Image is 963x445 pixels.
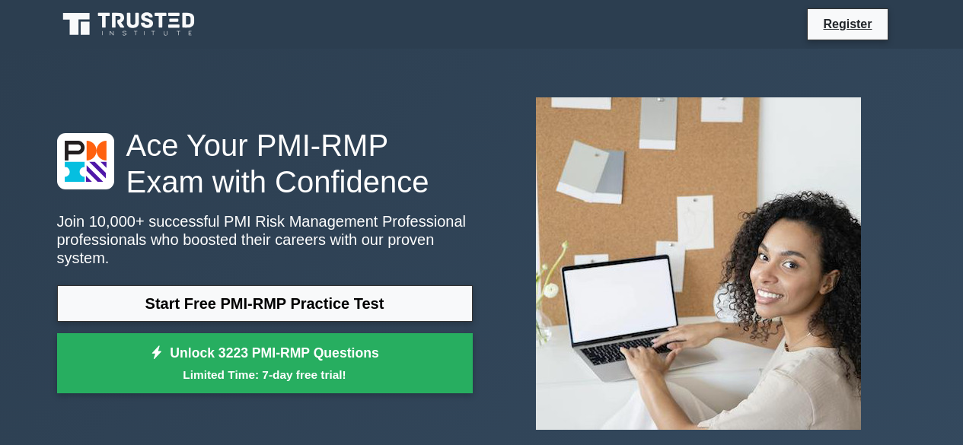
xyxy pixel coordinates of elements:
[57,127,473,200] h1: Ace Your PMI-RMP Exam with Confidence
[76,366,454,383] small: Limited Time: 7-day free trial!
[814,14,881,33] a: Register
[57,285,473,322] a: Start Free PMI-RMP Practice Test
[57,333,473,394] a: Unlock 3223 PMI-RMP QuestionsLimited Time: 7-day free trial!
[57,212,473,267] p: Join 10,000+ successful PMI Risk Management Professional professionals who boosted their careers ...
